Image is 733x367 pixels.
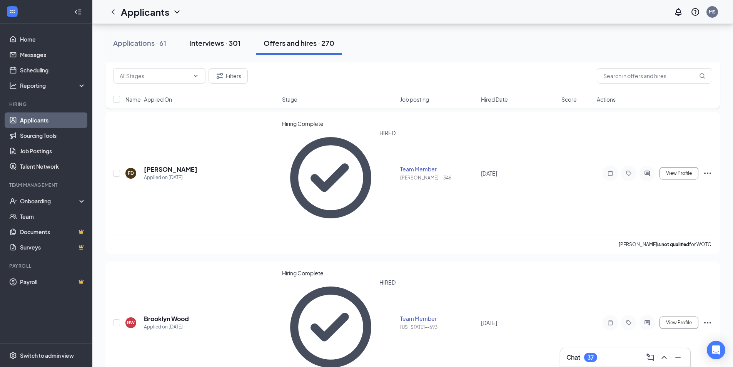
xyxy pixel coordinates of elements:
[400,315,476,322] div: Team Member
[566,353,580,362] h3: Chat
[20,62,86,78] a: Scheduling
[282,120,396,127] div: Hiring Complete
[20,32,86,47] a: Home
[20,352,74,359] div: Switch to admin view
[193,73,199,79] svg: ChevronDown
[209,68,248,84] button: Filter Filters
[379,129,396,227] div: HIRED
[673,353,683,362] svg: Minimize
[619,241,712,248] p: [PERSON_NAME] for WOTC.
[215,71,224,80] svg: Filter
[606,320,615,326] svg: Note
[264,38,334,48] div: Offers and hires · 270
[597,68,712,84] input: Search in offers and hires
[666,320,692,325] span: View Profile
[672,351,684,364] button: Minimize
[691,7,700,17] svg: QuestionInfo
[660,167,698,179] button: View Profile
[8,8,16,15] svg: WorkstreamLogo
[9,182,84,188] div: Team Management
[20,47,86,62] a: Messages
[699,73,705,79] svg: MagnifyingGlass
[624,170,633,176] svg: Tag
[9,352,17,359] svg: Settings
[20,274,86,290] a: PayrollCrown
[707,341,725,359] div: Open Intercom Messenger
[144,174,197,181] div: Applied on [DATE]
[481,96,508,103] span: Hired Date
[144,165,197,174] h5: [PERSON_NAME]
[20,240,86,255] a: SurveysCrown
[20,143,86,159] a: Job Postings
[660,353,669,362] svg: ChevronUp
[481,319,497,326] span: [DATE]
[125,96,172,103] span: Name · Applied On
[9,101,84,107] div: Hiring
[282,129,380,227] svg: CheckmarkCircle
[127,319,135,326] div: BW
[109,7,118,17] svg: ChevronLeft
[282,269,396,277] div: Hiring Complete
[20,209,86,224] a: Team
[666,171,692,176] span: View Profile
[172,7,182,17] svg: ChevronDown
[128,170,134,176] div: FD
[481,170,497,177] span: [DATE]
[20,128,86,143] a: Sourcing Tools
[624,320,633,326] svg: Tag
[703,169,712,178] svg: Ellipses
[9,197,17,205] svg: UserCheck
[709,8,716,15] div: MS
[121,5,169,18] h1: Applicants
[144,315,189,323] h5: Brooklyn Wood
[20,197,79,205] div: Onboarding
[189,38,240,48] div: Interviews · 301
[597,96,616,103] span: Actions
[658,351,670,364] button: ChevronUp
[561,96,577,103] span: Score
[20,82,86,89] div: Reporting
[400,324,476,330] div: [US_STATE]--693
[643,320,652,326] svg: ActiveChat
[703,318,712,327] svg: Ellipses
[144,323,189,331] div: Applied on [DATE]
[120,72,190,80] input: All Stages
[20,112,86,128] a: Applicants
[400,96,429,103] span: Job posting
[113,38,166,48] div: Applications · 61
[20,224,86,240] a: DocumentsCrown
[400,165,476,173] div: Team Member
[20,159,86,174] a: Talent Network
[646,353,655,362] svg: ComposeMessage
[9,263,84,269] div: Payroll
[282,96,297,103] span: Stage
[657,241,689,247] b: is not qualified
[74,8,82,16] svg: Collapse
[644,351,656,364] button: ComposeMessage
[9,82,17,89] svg: Analysis
[660,317,698,329] button: View Profile
[643,170,652,176] svg: ActiveChat
[400,174,476,181] div: [PERSON_NAME]--346
[674,7,683,17] svg: Notifications
[588,354,594,361] div: 37
[606,170,615,176] svg: Note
